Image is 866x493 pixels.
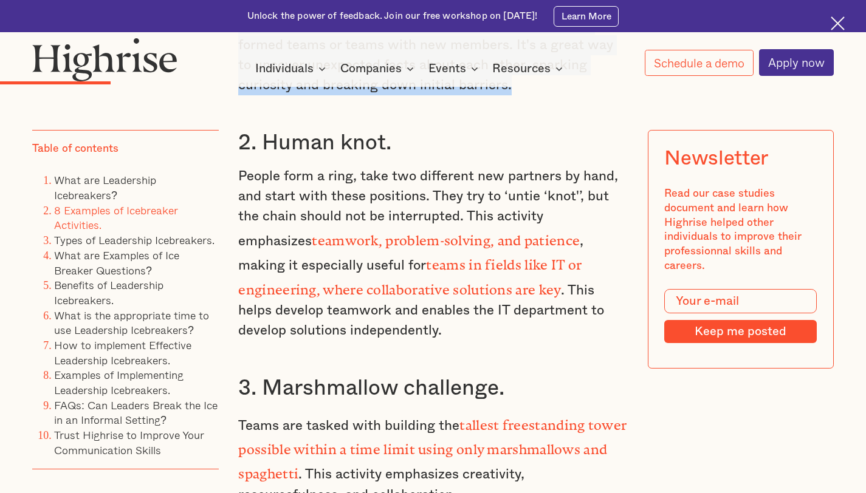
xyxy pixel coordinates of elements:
[54,306,209,338] a: What is the appropriate time to use Leadership Icebreakers?
[54,336,191,369] a: How to implement Effective Leadership Icebreakers.
[492,61,551,76] div: Resources
[340,61,402,76] div: Companies
[238,417,627,475] strong: tallest freestanding tower possible within a time limit using only marshmallows and spaghetti
[428,61,482,76] div: Events
[492,61,566,76] div: Resources
[664,289,817,313] input: Your e-mail
[312,233,580,242] strong: teamwork, problem-solving, and patience
[54,396,218,429] a: FAQs: Can Leaders Break the Ice in an Informal Setting?
[32,38,177,81] img: Highrise logo
[238,375,627,402] h3: 3. Marshmallow challenge.
[664,146,768,170] div: Newsletter
[554,6,619,27] a: Learn More
[54,366,184,398] a: Examples of Implementing Leadership Icebreakers.
[831,16,845,30] img: Cross icon
[54,246,179,279] a: What are Examples of Ice Breaker Questions?
[664,320,817,342] input: Keep me posted
[54,276,163,308] a: Benefits of Leadership Icebreakers.
[247,10,538,22] div: Unlock the power of feedback. Join our free workshop on [DATE]!
[238,166,627,341] p: People form a ring, take two different new partners by hand, and start with these positions. They...
[54,426,204,458] a: Trust Highrise to Improve Your Communication Skills
[759,49,834,76] a: Apply now
[32,141,119,156] div: Table of contents
[645,50,754,76] a: Schedule a demo
[428,61,466,76] div: Events
[238,129,627,157] h3: 2. Human knot.
[664,289,817,343] form: Modal Form
[255,61,314,76] div: Individuals
[340,61,418,76] div: Companies
[54,231,215,248] a: Types of Leadership Icebreakers.
[664,186,817,273] div: Read our case studies document and learn how Highrise helped other individuals to improve their p...
[54,202,178,234] a: 8 Examples of Icebreaker Activities.
[255,61,329,76] div: Individuals
[54,171,156,203] a: What are Leadership Icebreakers?
[238,257,582,290] strong: teams in fields like IT or engineering, where collaborative solutions are key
